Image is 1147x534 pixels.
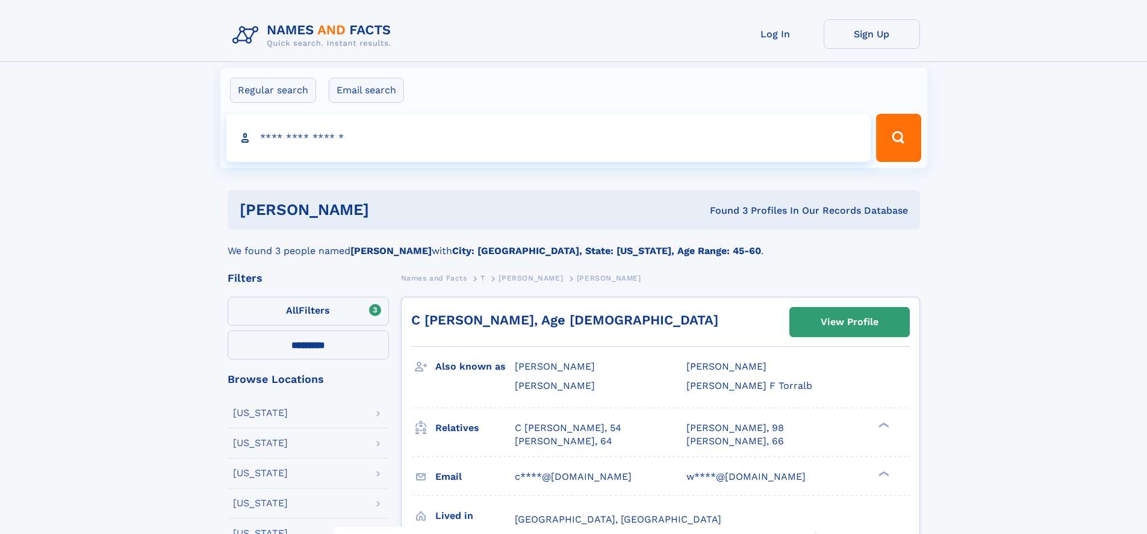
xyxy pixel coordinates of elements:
[435,418,515,438] h3: Relatives
[821,308,878,336] div: View Profile
[435,506,515,526] h3: Lived in
[515,380,595,391] span: [PERSON_NAME]
[401,270,467,285] a: Names and Facts
[228,374,389,385] div: Browse Locations
[240,202,539,217] h1: [PERSON_NAME]
[515,514,721,525] span: [GEOGRAPHIC_DATA], [GEOGRAPHIC_DATA]
[230,78,316,103] label: Regular search
[875,470,890,477] div: ❯
[515,421,621,435] a: C [PERSON_NAME], 54
[790,308,909,337] a: View Profile
[329,78,404,103] label: Email search
[876,114,921,162] button: Search Button
[228,229,920,258] div: We found 3 people named with .
[686,421,784,435] a: [PERSON_NAME], 98
[686,435,784,448] a: [PERSON_NAME], 66
[727,19,824,49] a: Log In
[686,361,766,372] span: [PERSON_NAME]
[515,435,612,448] a: [PERSON_NAME], 64
[411,312,718,328] a: C [PERSON_NAME], Age [DEMOGRAPHIC_DATA]
[577,274,641,282] span: [PERSON_NAME]
[233,408,288,418] div: [US_STATE]
[233,498,288,508] div: [US_STATE]
[233,438,288,448] div: [US_STATE]
[824,19,920,49] a: Sign Up
[452,245,761,256] b: City: [GEOGRAPHIC_DATA], State: [US_STATE], Age Range: 45-60
[480,270,485,285] a: T
[226,114,871,162] input: search input
[515,361,595,372] span: [PERSON_NAME]
[480,274,485,282] span: T
[686,380,812,391] span: [PERSON_NAME] F Torralb
[539,204,908,217] div: Found 3 Profiles In Our Records Database
[233,468,288,478] div: [US_STATE]
[435,467,515,487] h3: Email
[228,297,389,326] label: Filters
[228,273,389,284] div: Filters
[499,270,563,285] a: [PERSON_NAME]
[435,356,515,377] h3: Also known as
[286,305,299,316] span: All
[228,19,401,52] img: Logo Names and Facts
[499,274,563,282] span: [PERSON_NAME]
[875,421,890,429] div: ❯
[350,245,432,256] b: [PERSON_NAME]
